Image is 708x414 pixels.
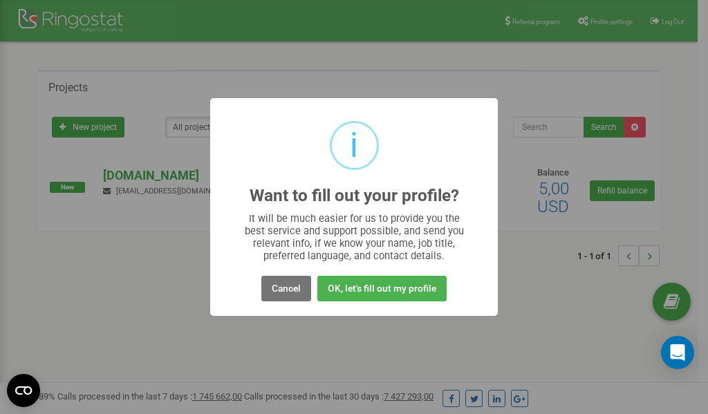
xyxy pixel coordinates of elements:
div: i [350,123,358,168]
button: Cancel [261,276,311,301]
div: Open Intercom Messenger [661,336,694,369]
div: It will be much easier for us to provide you the best service and support possible, and send you ... [238,212,471,262]
h2: Want to fill out your profile? [250,187,459,205]
button: Open CMP widget [7,374,40,407]
button: OK, let's fill out my profile [317,276,447,301]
